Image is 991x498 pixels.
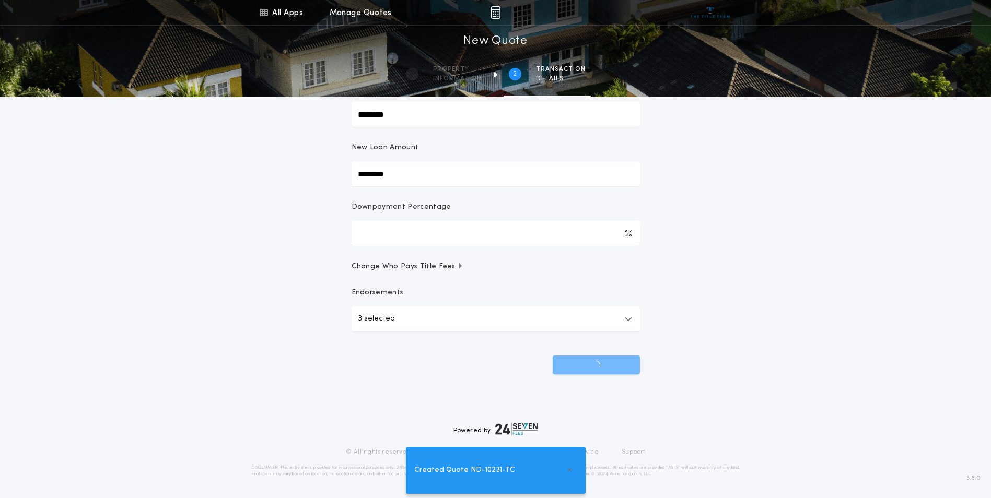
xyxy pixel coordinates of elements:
span: information [433,75,482,83]
img: logo [495,423,538,435]
span: Transaction [536,65,586,74]
input: Sale Price [352,102,640,127]
img: vs-icon [691,7,730,18]
button: 3 selected [352,306,640,331]
span: details [536,75,586,83]
div: Powered by [453,423,538,435]
h1: New Quote [463,33,527,50]
img: img [491,6,500,19]
p: New Loan Amount [352,143,419,153]
h2: 2 [513,70,517,78]
p: Endorsements [352,288,640,298]
p: 3 selected [358,313,395,325]
button: Change Who Pays Title Fees [352,262,640,272]
input: New Loan Amount [352,161,640,186]
span: Created Quote ND-10231-TC [414,465,515,476]
span: Property [433,65,482,74]
span: Change Who Pays Title Fees [352,262,464,272]
input: Downpayment Percentage [352,221,640,246]
p: Downpayment Percentage [352,202,451,212]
